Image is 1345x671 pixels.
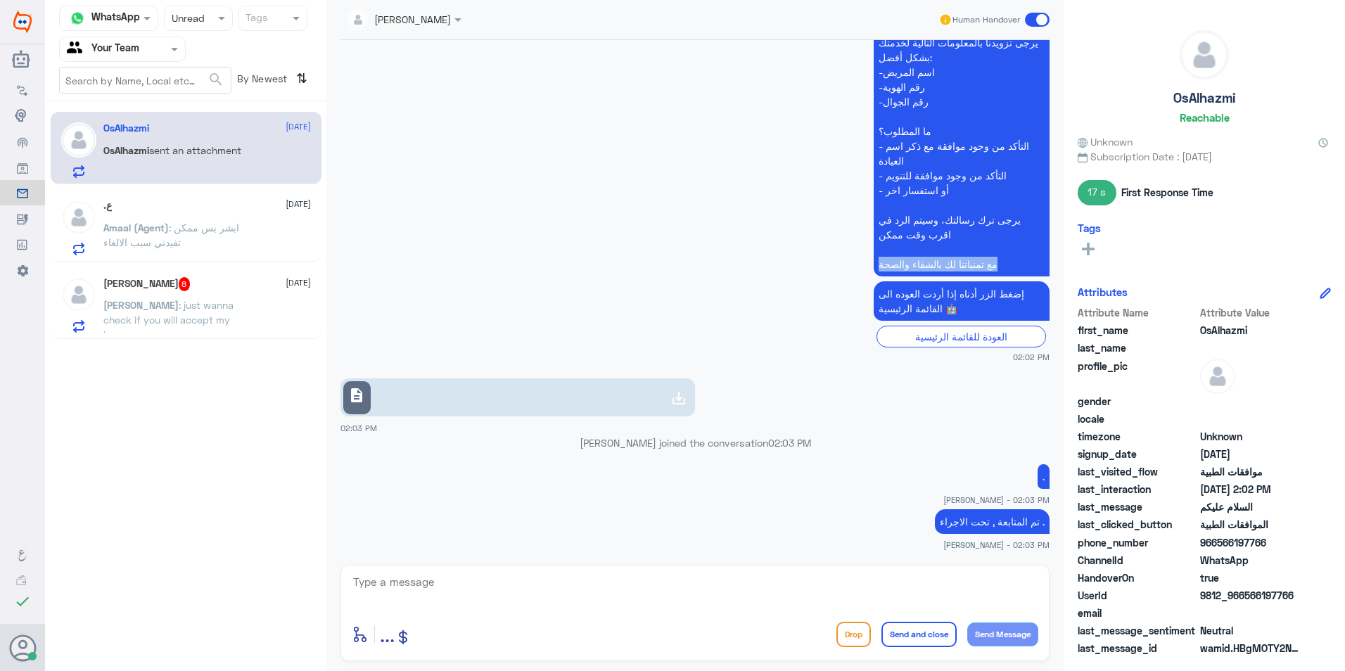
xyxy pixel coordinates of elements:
button: Drop [836,622,871,647]
span: Amaal (Agent) [103,222,169,234]
span: phone_number [1078,535,1197,550]
span: Unknown [1200,429,1302,444]
span: last_interaction [1078,482,1197,497]
span: UserId [1078,588,1197,603]
span: 8 [179,277,191,291]
span: wamid.HBgMOTY2NTY2MTk3NzY2FQIAEhggOUE3NzhGMEMyMzg3RjY4RUNBMTc0OEFDQzk4NTcyMkIA [1200,641,1302,656]
span: : just wanna check if you will accept my insurance [103,299,234,340]
span: OsAlhazmi [103,144,149,156]
h6: Reachable [1180,111,1230,124]
img: defaultAdmin.png [61,277,96,312]
span: [PERSON_NAME] - 02:03 PM [943,539,1050,551]
span: last_message_id [1078,641,1197,656]
button: Avatar [9,634,36,661]
p: [PERSON_NAME] joined the conversation [340,435,1050,450]
span: 02:03 PM [340,423,377,433]
span: [DATE] [286,276,311,289]
span: [DATE] [286,198,311,210]
span: sent an attachment [149,144,241,156]
span: OsAlhazmi [1200,323,1302,338]
img: whatsapp.png [67,8,88,29]
img: Widebot Logo [13,11,32,33]
span: gender [1078,394,1197,409]
h6: Tags [1078,222,1101,234]
span: 2025-09-04T11:02:30.694Z [1200,447,1302,461]
span: timezone [1078,429,1197,444]
img: defaultAdmin.png [1200,359,1235,394]
span: ChannelId [1078,553,1197,568]
span: [PERSON_NAME] - 02:03 PM [943,494,1050,506]
img: yourTeam.svg [67,39,88,60]
span: First Response Time [1121,185,1213,200]
span: signup_date [1078,447,1197,461]
span: موافقات الطبية [1200,464,1302,479]
h6: Attributes [1078,286,1128,298]
span: Human Handover [952,13,1020,26]
span: 2025-09-04T11:02:48.527Z [1200,482,1302,497]
span: last_message [1078,499,1197,514]
p: 4/9/2025, 2:03 PM [935,509,1050,534]
span: last_clicked_button [1078,517,1197,532]
span: true [1200,570,1302,585]
span: null [1200,606,1302,620]
button: search [208,68,224,91]
span: 17 s [1078,180,1116,205]
span: : ابشر بس ممكن تفيدني سبب الالغاء [103,222,239,248]
span: first_name [1078,323,1197,338]
div: Tags [243,10,268,28]
button: Send Message [967,622,1038,646]
h5: Ella [103,277,191,291]
p: 4/9/2025, 2:03 PM [1038,464,1050,489]
span: 966566197766 [1200,535,1302,550]
p: 4/9/2025, 2:02 PM [874,281,1050,321]
input: Search by Name, Local etc… [60,68,231,93]
span: email [1078,606,1197,620]
span: HandoverOn [1078,570,1197,585]
span: By Newest [231,67,291,95]
span: الموافقات الطبية [1200,517,1302,532]
span: last_name [1078,340,1197,355]
span: 0 [1200,623,1302,638]
span: [DATE] [286,120,311,133]
span: Attribute Value [1200,305,1302,320]
h5: OsAlhazmi [103,122,149,134]
span: last_visited_flow [1078,464,1197,479]
span: null [1200,411,1302,426]
a: description [340,378,695,416]
h5: .ع [103,200,112,212]
i: check [14,593,31,610]
span: ... [380,621,395,646]
span: 02:03 PM [768,437,811,449]
p: 4/9/2025, 2:02 PM [874,1,1050,276]
span: Attribute Name [1078,305,1197,320]
span: 9812_966566197766 [1200,588,1302,603]
span: [PERSON_NAME] [103,299,179,311]
span: profile_pic [1078,359,1197,391]
span: null [1200,394,1302,409]
span: description [348,387,365,404]
img: defaultAdmin.png [61,200,96,235]
span: Subscription Date : [DATE] [1078,149,1331,164]
span: search [208,71,224,88]
span: last_message_sentiment [1078,623,1197,638]
div: العودة للقائمة الرئيسية [877,326,1046,347]
span: السلام عليكم [1200,499,1302,514]
h5: OsAlhazmi [1173,90,1235,106]
button: ... [380,618,395,650]
span: 2 [1200,553,1302,568]
i: ⇅ [296,67,307,90]
span: Unknown [1078,134,1133,149]
span: locale [1078,411,1197,426]
span: 02:02 PM [1013,351,1050,363]
img: defaultAdmin.png [61,122,96,158]
img: defaultAdmin.png [1180,31,1228,79]
button: Send and close [881,622,957,647]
